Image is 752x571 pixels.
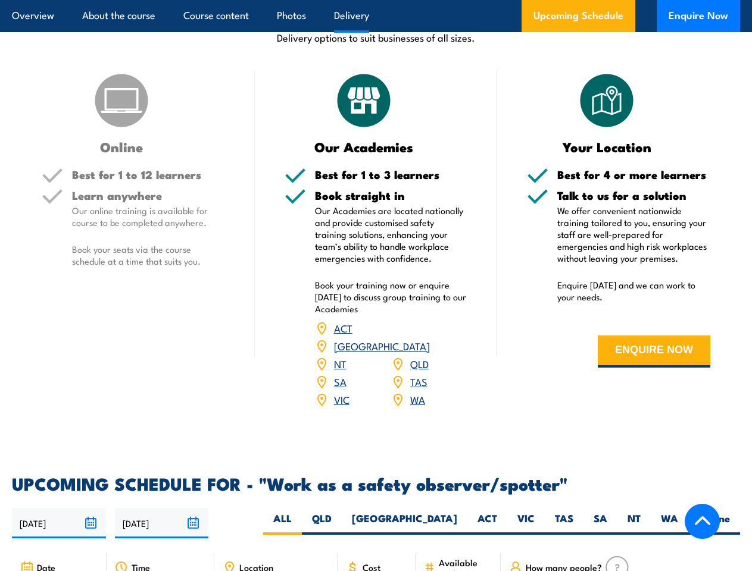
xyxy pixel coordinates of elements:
[617,512,651,535] label: NT
[527,140,687,153] h3: Your Location
[315,279,468,315] p: Book your training now or enquire [DATE] to discuss group training to our Academies
[302,512,342,535] label: QLD
[334,356,347,371] a: NT
[12,30,740,44] p: Delivery options to suit businesses of all sizes.
[115,508,209,538] input: To date
[285,140,444,153] h3: Our Academies
[72,243,225,267] p: Book your seats via the course schedule at a time that suits you.
[315,205,468,264] p: Our Academies are located nationally and provide customised safety training solutions, enhancing ...
[315,169,468,180] h5: Best for 1 to 3 learners
[334,374,347,388] a: SA
[12,508,106,538] input: From date
[410,356,429,371] a: QLD
[342,512,467,535] label: [GEOGRAPHIC_DATA]
[557,169,710,180] h5: Best for 4 or more learners
[72,169,225,180] h5: Best for 1 to 12 learners
[545,512,583,535] label: TAS
[72,190,225,201] h5: Learn anywhere
[12,475,740,491] h2: UPCOMING SCHEDULE FOR - "Work as a safety observer/spotter"
[410,392,425,406] a: WA
[263,512,302,535] label: ALL
[651,512,688,535] label: WA
[507,512,545,535] label: VIC
[334,392,350,406] a: VIC
[42,140,201,153] h3: Online
[315,190,468,201] h5: Book straight in
[598,335,710,368] button: ENQUIRE NOW
[410,374,428,388] a: TAS
[557,205,710,264] p: We offer convenient nationwide training tailored to you, ensuring your staff are well-prepared fo...
[334,338,430,353] a: [GEOGRAPHIC_DATA]
[72,205,225,228] p: Our online training is available for course to be completed anywhere.
[467,512,507,535] label: ACT
[583,512,617,535] label: SA
[334,321,352,335] a: ACT
[557,279,710,303] p: Enquire [DATE] and we can work to your needs.
[557,190,710,201] h5: Talk to us for a solution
